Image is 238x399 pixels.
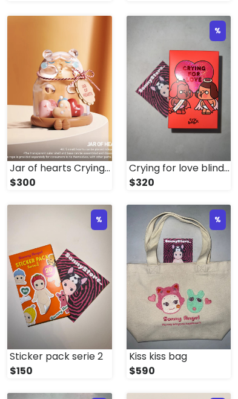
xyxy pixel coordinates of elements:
div: Crying for love blind box [127,161,231,176]
a: % Kiss kiss bag $590 [127,205,231,378]
a: Jar of hearts Crying for love $300 [7,16,112,190]
div: Sticker pack serie 2 [7,349,112,364]
div: $320 [127,176,231,190]
div: % [210,21,226,41]
div: % [91,209,107,230]
a: % Crying for love blind box $320 [127,16,231,190]
img: small_1740637097539.jpeg [127,16,231,160]
img: small_1740637220375.jpeg [7,16,112,160]
div: Kiss kiss bag [127,349,231,364]
img: small_1738870306295.jpeg [127,205,231,349]
a: % Sticker pack serie 2 $150 [7,205,112,378]
img: small_1738871584775.jpeg [7,205,112,349]
div: $150 [7,364,112,378]
div: Jar of hearts Crying for love [7,161,112,176]
div: $590 [127,364,231,378]
div: $300 [7,176,112,190]
div: % [210,209,226,230]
